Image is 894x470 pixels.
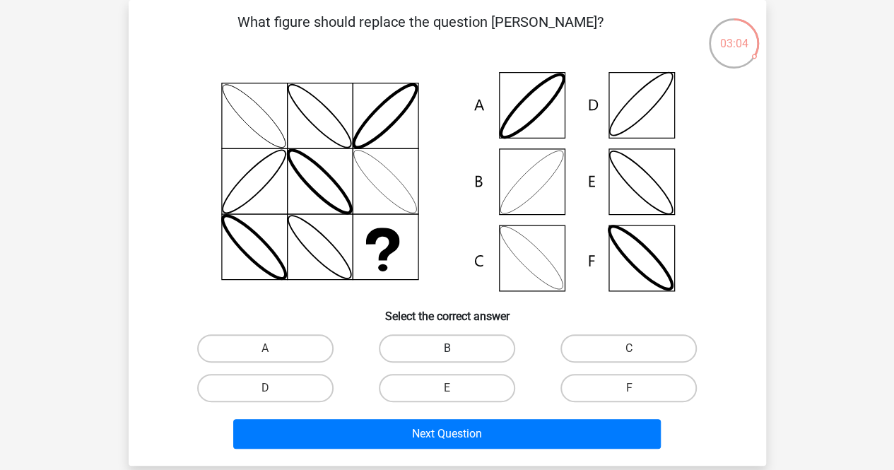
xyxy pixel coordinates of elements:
[151,298,743,323] h6: Select the correct answer
[233,419,661,449] button: Next Question
[560,334,697,363] label: C
[379,374,515,402] label: E
[707,17,760,52] div: 03:04
[379,334,515,363] label: B
[197,374,334,402] label: D
[560,374,697,402] label: F
[197,334,334,363] label: A
[151,11,690,54] p: What figure should replace the question [PERSON_NAME]?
